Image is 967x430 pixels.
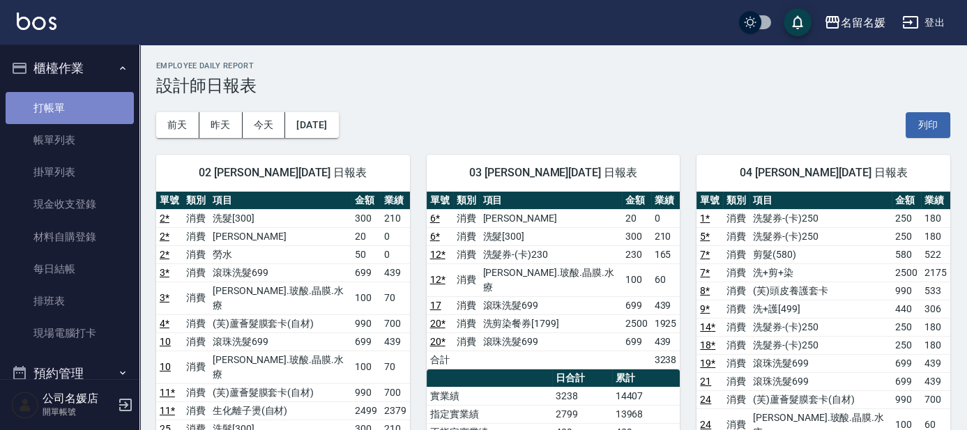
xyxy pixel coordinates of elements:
td: [PERSON_NAME] [209,227,351,245]
h3: 設計師日報表 [156,76,950,95]
td: 洗髮[300] [209,209,351,227]
td: 消費 [723,282,749,300]
h2: Employee Daily Report [156,61,950,70]
td: 消費 [183,227,209,245]
td: 180 [921,336,950,354]
td: 700 [381,314,410,332]
td: 100 [622,263,651,296]
td: 306 [921,300,950,318]
td: [PERSON_NAME].玻酸.晶膜.水療 [209,351,351,383]
td: 230 [622,245,651,263]
td: [PERSON_NAME] [479,209,621,227]
th: 項目 [749,192,892,210]
td: 洗髮券-(卡)250 [749,318,892,336]
td: 699 [622,296,651,314]
a: 每日結帳 [6,253,134,285]
th: 金額 [351,192,381,210]
a: 帳單列表 [6,124,134,156]
td: 消費 [183,245,209,263]
button: 預約管理 [6,355,134,392]
td: 250 [892,336,921,354]
td: 2175 [921,263,950,282]
td: 439 [921,372,950,390]
td: 699 [892,354,921,372]
td: 消費 [453,227,480,245]
th: 業績 [921,192,950,210]
button: save [784,8,812,36]
th: 業績 [381,192,410,210]
td: 消費 [183,314,209,332]
td: 100 [351,282,381,314]
h5: 公司名媛店 [43,392,114,406]
a: 10 [160,361,171,372]
td: 699 [351,263,381,282]
td: 2799 [552,405,611,423]
td: 指定實業績 [427,405,552,423]
th: 累計 [612,369,680,387]
span: 04 [PERSON_NAME][DATE] 日報表 [713,166,934,180]
img: Logo [17,13,56,30]
th: 類別 [723,192,749,210]
td: (芙)頭皮養護套卡 [749,282,892,300]
td: 50 [351,245,381,263]
td: 洗剪染餐券[1799] [479,314,621,332]
td: 522 [921,245,950,263]
td: 消費 [183,209,209,227]
td: 滾珠洗髮699 [209,332,351,351]
th: 類別 [453,192,480,210]
p: 開單帳號 [43,406,114,418]
button: 列印 [906,112,950,138]
td: 250 [892,227,921,245]
td: 消費 [453,314,480,332]
td: 250 [892,318,921,336]
td: 180 [921,318,950,336]
td: 2500 [892,263,921,282]
td: (芙)蘆薈髮膜套卡(自材) [209,383,351,401]
td: 14407 [612,387,680,405]
button: 前天 [156,112,199,138]
td: 消費 [723,354,749,372]
td: 消費 [723,372,749,390]
td: 消費 [723,263,749,282]
td: 消費 [723,227,749,245]
td: 250 [892,209,921,227]
td: 消費 [183,263,209,282]
td: 消費 [183,332,209,351]
td: 消費 [453,263,480,296]
td: 300 [622,227,651,245]
td: 消費 [453,296,480,314]
td: 洗+護[499] [749,300,892,318]
th: 日合計 [552,369,611,387]
td: 70 [381,351,410,383]
td: 消費 [453,209,480,227]
td: 消費 [723,336,749,354]
th: 項目 [209,192,351,210]
td: 699 [892,372,921,390]
th: 金額 [622,192,651,210]
a: 24 [700,394,711,405]
td: 700 [921,390,950,408]
th: 業績 [651,192,680,210]
button: 今天 [243,112,286,138]
td: 滾珠洗髮699 [749,354,892,372]
td: 0 [381,245,410,263]
table: a dense table [427,192,680,369]
td: 滾珠洗髮699 [749,372,892,390]
td: 勞水 [209,245,351,263]
th: 項目 [479,192,621,210]
td: 990 [351,314,381,332]
td: 990 [892,390,921,408]
td: 439 [381,332,410,351]
a: 打帳單 [6,92,134,124]
td: 生化離子燙(自材) [209,401,351,420]
td: 消費 [723,300,749,318]
td: 3238 [552,387,611,405]
td: 439 [651,332,680,351]
td: 180 [921,227,950,245]
td: 實業績 [427,387,552,405]
td: 消費 [183,282,209,314]
a: 材料自購登錄 [6,221,134,253]
a: 17 [430,300,441,311]
a: 排班表 [6,285,134,317]
td: 100 [351,351,381,383]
